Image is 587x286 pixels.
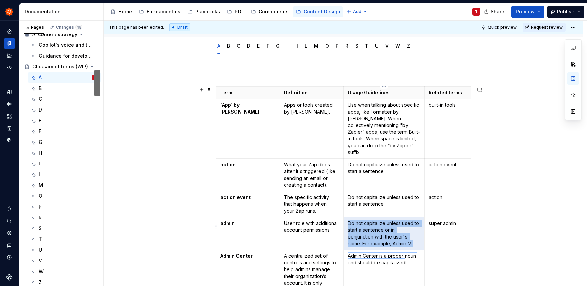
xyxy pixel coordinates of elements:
[264,39,272,53] div: F
[4,203,15,214] button: Notifications
[28,158,101,169] a: I
[4,38,15,49] a: Documentation
[118,8,132,15] div: Home
[39,236,42,243] div: T
[215,39,223,53] div: A
[284,39,292,53] div: H
[39,193,43,199] div: O
[305,43,307,49] a: L
[39,160,40,167] div: I
[39,279,42,286] div: Z
[516,8,535,15] span: Preview
[254,39,262,53] div: E
[273,39,282,53] div: G
[25,8,101,15] div: Documentation
[6,274,13,281] a: Supernova Logo
[28,51,101,61] a: Guidance for developers
[39,203,42,210] div: P
[39,247,42,253] div: U
[479,23,520,32] button: Quick preview
[39,139,43,146] div: G
[429,220,498,227] p: super admin
[348,161,421,175] p: Do not capitalize unless used to start a sentence.
[4,87,15,97] a: Design tokens
[284,89,339,96] p: Definition
[488,25,517,30] span: Quick preview
[4,50,15,61] a: Analytics
[383,39,391,53] div: V
[511,6,544,18] button: Preview
[294,39,301,53] div: I
[220,220,235,226] strong: admin
[108,5,343,19] div: Page tree
[22,61,101,72] a: Glossary of terms (WIP)
[28,94,101,104] a: C
[28,137,101,148] a: G
[348,220,421,247] p: Do not capitalize unless used to start a sentence or in conjunction with the user's name. For exa...
[28,115,101,126] a: E
[4,216,15,226] button: Search ⌘K
[39,53,94,59] div: Guidance for developers
[4,26,15,37] div: Home
[257,43,260,49] a: E
[39,214,42,221] div: R
[136,6,183,17] a: Fundamentals
[557,8,575,15] span: Publish
[429,102,498,108] p: built-in tools
[284,194,339,214] p: The specific activity that happens when your Zap runs.
[28,40,101,51] a: Copilot's voice and tone
[39,257,42,264] div: V
[404,39,413,53] div: Z
[224,6,247,17] a: PDL
[336,43,339,49] a: P
[304,8,340,15] div: Content Design
[4,123,15,134] a: Storybook stories
[547,6,584,18] button: Publish
[39,182,43,189] div: M
[32,31,77,38] div: AI content strategy
[39,128,41,135] div: F
[220,162,236,167] strong: action
[195,8,220,15] div: Playbooks
[475,9,478,14] div: T
[4,62,15,73] a: Code automation
[531,25,563,30] span: Request review
[4,228,15,239] div: Settings
[481,6,509,18] button: Share
[284,220,339,233] p: User role with additional account permissions.
[39,85,42,92] div: B
[344,7,370,17] button: Add
[39,225,42,232] div: S
[286,43,290,49] a: H
[4,240,15,251] div: Contact support
[28,104,101,115] a: D
[333,39,341,53] div: P
[185,6,223,17] a: Playbooks
[4,111,15,122] a: Assets
[39,268,44,275] div: W
[314,43,318,49] a: M
[220,194,251,200] strong: action event
[4,135,15,146] div: Data sources
[375,43,379,49] a: U
[348,89,421,96] p: Usage Guidelines
[429,194,498,201] p: action
[491,8,504,15] span: Share
[28,191,101,201] a: O
[247,43,250,49] a: D
[407,43,410,49] a: Z
[234,39,243,53] div: C
[297,43,298,49] a: I
[28,180,101,191] a: M
[39,106,42,113] div: D
[28,223,101,234] a: S
[372,39,381,53] div: U
[429,89,498,96] p: Related terms
[32,63,88,70] div: Glossary of terms (WIP)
